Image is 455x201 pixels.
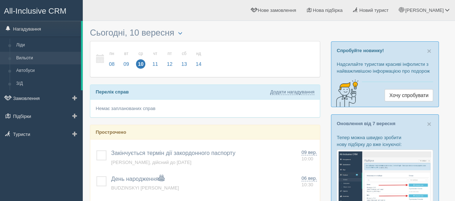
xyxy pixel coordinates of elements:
a: Хочу спробувати [385,89,433,101]
small: пн [107,51,117,57]
a: нд 14 [192,47,204,72]
span: 13 [179,59,189,69]
span: 09 вер. [301,150,317,155]
small: нд [194,51,203,57]
a: День народження [111,176,164,182]
b: Прострочено [96,129,126,135]
a: пн 08 [105,47,119,72]
a: Оновлення від 7 вересня [337,121,395,126]
a: 09 вер. 10:00 [301,149,317,163]
small: пт [165,51,174,57]
span: 14 [194,59,203,69]
img: creative-idea-2907357.png [331,79,360,108]
span: Нове замовлення [258,8,296,13]
a: Закінчується термін дії закордонного паспорту [111,150,235,156]
span: 12 [165,59,174,69]
span: [PERSON_NAME] [405,8,443,13]
a: Додати нагадування [270,89,314,95]
a: Ліди [13,39,81,52]
a: пт 12 [163,47,177,72]
span: 11 [151,59,160,69]
small: ср [136,51,145,57]
div: Немає запланованих справ [90,100,320,117]
p: Спробуйте новинку! [337,47,433,54]
p: Тепер можна швидко зробити нову підбірку до вже існуючої: [337,134,433,148]
a: вт 09 [119,47,133,72]
a: 06 вер. 10:30 [301,175,317,188]
a: Вильоти [13,52,81,65]
span: Нова підбірка [313,8,343,13]
button: Close [427,47,431,55]
span: 10 [136,59,145,69]
span: 09 [122,59,131,69]
small: сб [179,51,189,57]
a: BUDZINSKYI [PERSON_NAME] [111,185,179,191]
a: чт 11 [149,47,162,72]
a: [PERSON_NAME], дійсний до [DATE] [111,160,191,165]
button: Close [427,120,431,128]
a: сб 13 [177,47,191,72]
h3: Сьогодні, 10 вересня [90,28,320,37]
a: З/Д [13,77,81,90]
a: Автобуси [13,64,81,77]
span: All-Inclusive CRM [4,6,67,15]
b: Перелік справ [96,89,129,95]
p: Надсилайте туристам красиві інфолисти з найважливішою інформацією про подорож [337,61,433,74]
small: чт [151,51,160,57]
span: 06 вер. [301,175,317,181]
span: 10:00 [301,156,313,161]
span: Новий турист [359,8,388,13]
a: ср 10 [134,47,147,72]
span: 08 [107,59,117,69]
span: 10:30 [301,182,313,187]
span: × [427,47,431,55]
small: вт [122,51,131,57]
a: All-Inclusive CRM [0,0,82,20]
span: × [427,120,431,128]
